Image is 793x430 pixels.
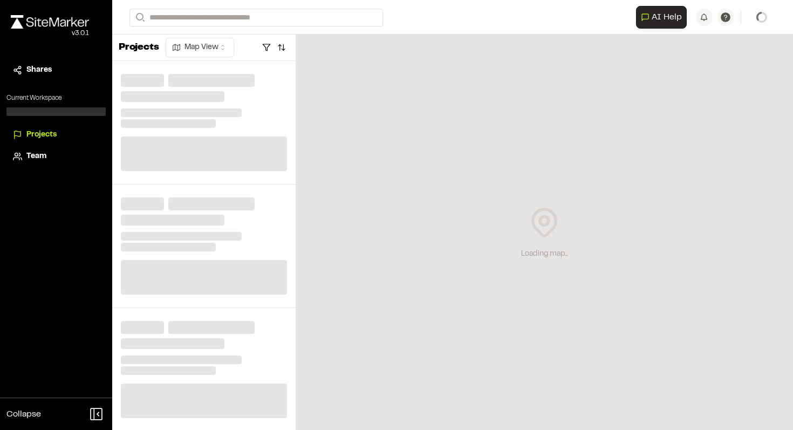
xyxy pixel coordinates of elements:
span: AI Help [652,11,682,24]
button: Search [129,9,149,26]
p: Projects [119,40,159,55]
a: Team [13,151,99,162]
div: Loading map... [521,248,568,260]
span: Collapse [6,408,41,421]
span: Projects [26,129,57,141]
img: rebrand.png [11,15,89,29]
a: Projects [13,129,99,141]
span: Team [26,151,46,162]
span: Shares [26,64,52,76]
div: Oh geez...please don't... [11,29,89,38]
div: Open AI Assistant [636,6,691,29]
a: Shares [13,64,99,76]
p: Current Workspace [6,93,106,103]
button: Open AI Assistant [636,6,687,29]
